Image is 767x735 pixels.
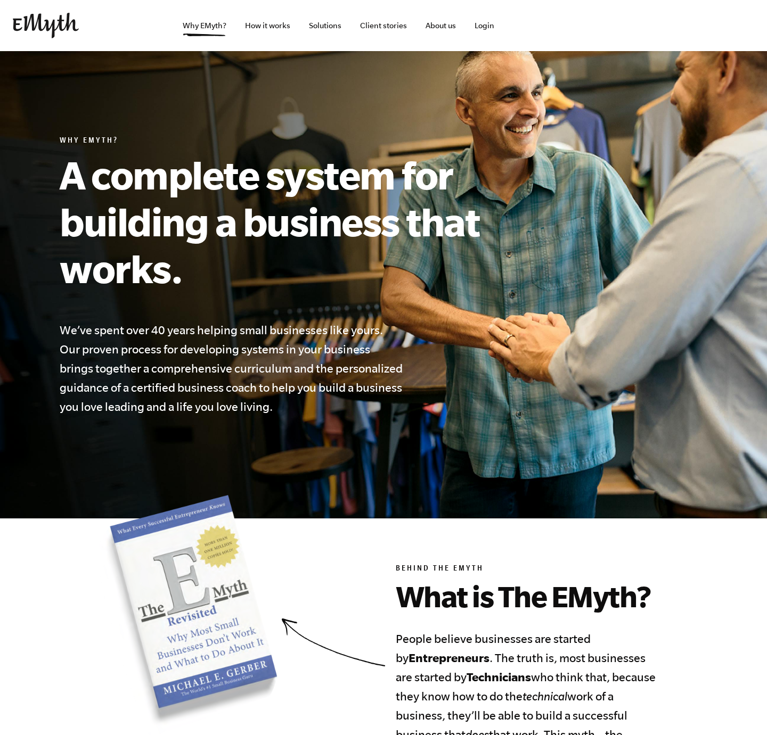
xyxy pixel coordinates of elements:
iframe: Embedded CTA [642,14,754,37]
img: EMyth [13,13,79,38]
h4: We’ve spent over 40 years helping small businesses like yours. Our proven process for developing ... [60,320,405,416]
h1: A complete system for building a business that works. [60,151,528,292]
iframe: Chat Widget [714,684,767,735]
h6: Why EMyth? [60,136,528,147]
iframe: Embedded CTA [525,14,637,37]
b: Technicians [467,670,531,683]
i: technical [523,690,567,703]
b: Entrepreneurs [409,651,489,664]
h2: What is The EMyth? [396,579,656,613]
h6: Behind the EMyth [396,564,656,575]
